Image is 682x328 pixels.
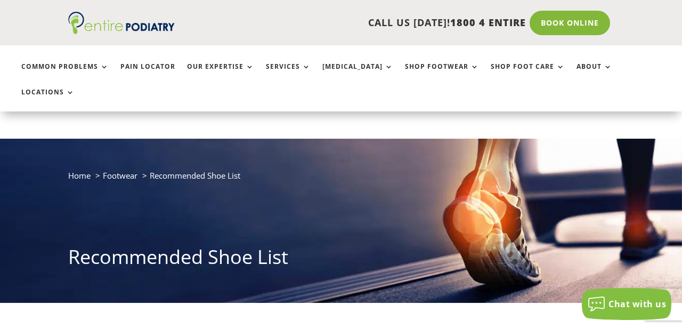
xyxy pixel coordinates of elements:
[21,89,75,111] a: Locations
[68,170,91,181] a: Home
[150,170,240,181] span: Recommended Shoe List
[68,244,614,276] h1: Recommended Shoe List
[491,63,565,86] a: Shop Foot Care
[530,11,610,35] a: Book Online
[577,63,612,86] a: About
[103,170,137,181] a: Footwear
[68,12,175,34] img: logo (1)
[191,16,526,30] p: CALL US [DATE]!
[582,288,671,320] button: Chat with us
[68,26,175,36] a: Entire Podiatry
[21,63,109,86] a: Common Problems
[322,63,393,86] a: [MEDICAL_DATA]
[405,63,479,86] a: Shop Footwear
[120,63,175,86] a: Pain Locator
[266,63,311,86] a: Services
[450,16,526,29] span: 1800 4 ENTIRE
[68,169,614,190] nav: breadcrumb
[608,298,666,310] span: Chat with us
[187,63,254,86] a: Our Expertise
